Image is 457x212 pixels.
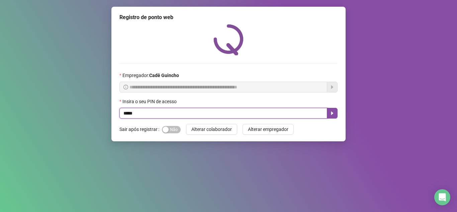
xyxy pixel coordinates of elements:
[119,98,181,105] label: Insira o seu PIN de acesso
[248,126,288,133] span: Alterar empregador
[191,126,232,133] span: Alterar colaborador
[119,124,162,135] label: Sair após registrar
[149,73,179,78] strong: Cadê Guincho
[213,24,244,55] img: QRPoint
[434,189,450,205] div: Open Intercom Messenger
[122,72,179,79] span: Empregador :
[123,85,128,89] span: info-circle
[119,13,338,21] div: Registro de ponto web
[243,124,294,135] button: Alterar empregador
[186,124,237,135] button: Alterar colaborador
[330,111,335,116] span: caret-right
